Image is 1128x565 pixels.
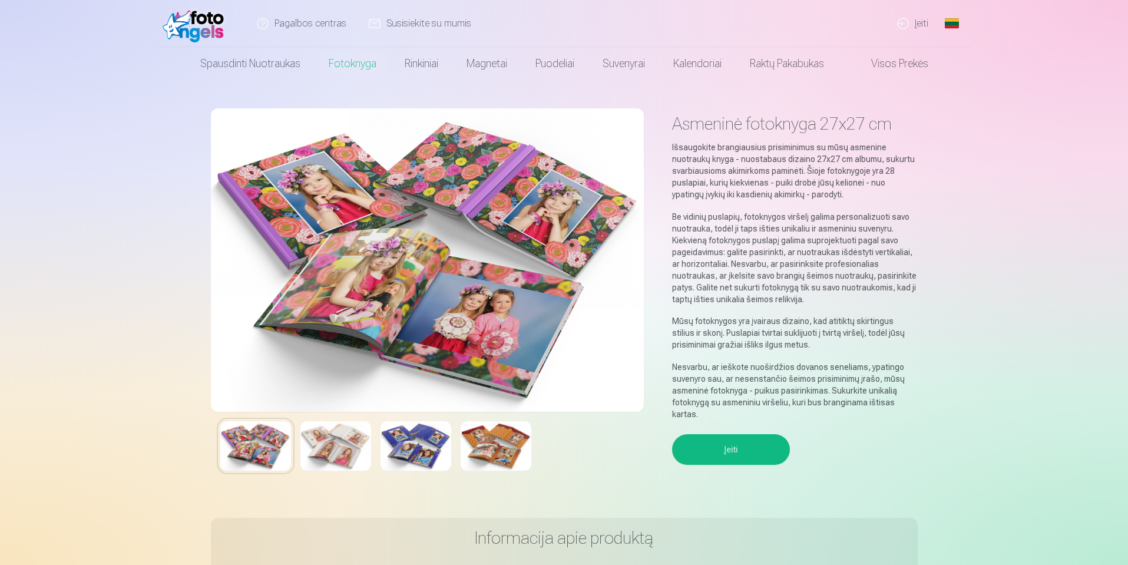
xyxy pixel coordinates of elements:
p: Mūsų fotoknygos yra įvairaus dizaino, kad atitiktų skirtingus stilius ir skonį. Puslapiai tvirtai... [672,315,918,351]
p: Nesvarbu, ar ieškote nuoširdžios dovanos seneliams, ypatingo suvenyro sau, ar nesenstančio šeimos... [672,361,918,420]
p: Išsaugokite brangiausius prisiminimus su mūsų asmenine nuotraukų knyga - nuostabaus dizaino 27x27... [672,141,918,200]
a: Rinkiniai [391,47,452,80]
a: Suvenyrai [588,47,659,80]
p: Be vidinių puslapių, fotoknygos viršelį galima personalizuoti savo nuotrauka, todėl ji taps ištie... [672,211,918,305]
img: /fa2 [163,5,230,42]
h3: Informacija apie produktą [220,527,908,549]
a: Fotoknyga [315,47,391,80]
a: Kalendoriai [659,47,736,80]
a: Puodeliai [521,47,588,80]
a: Visos prekės [838,47,942,80]
a: Magnetai [452,47,521,80]
h1: Asmeninė fotoknyga 27x27 cm [672,113,918,134]
a: Spausdinti nuotraukas [186,47,315,80]
a: Raktų pakabukas [736,47,838,80]
button: Įeiti [672,434,790,465]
